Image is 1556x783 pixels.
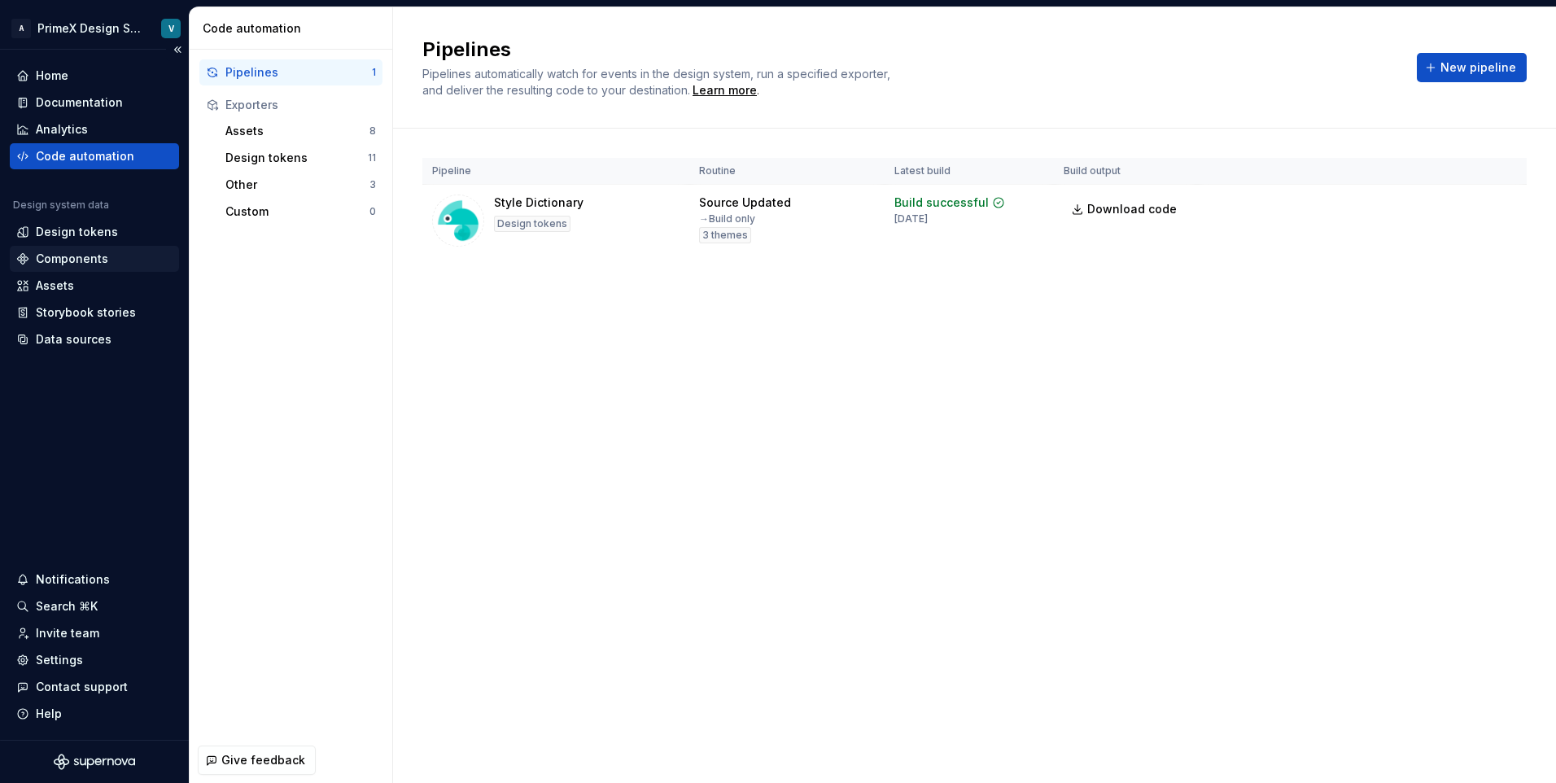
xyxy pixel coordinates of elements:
[36,224,118,240] div: Design tokens
[13,199,109,212] div: Design system data
[1087,201,1177,217] span: Download code
[36,68,68,84] div: Home
[885,158,1054,185] th: Latest build
[36,679,128,695] div: Contact support
[10,246,179,272] a: Components
[10,273,179,299] a: Assets
[225,64,372,81] div: Pipelines
[369,178,376,191] div: 3
[225,150,368,166] div: Design tokens
[894,195,989,211] div: Build successful
[219,172,382,198] button: Other3
[494,216,570,232] div: Design tokens
[10,566,179,593] button: Notifications
[54,754,135,770] svg: Supernova Logo
[10,63,179,89] a: Home
[494,195,583,211] div: Style Dictionary
[10,620,179,646] a: Invite team
[10,219,179,245] a: Design tokens
[219,145,382,171] button: Design tokens11
[36,251,108,267] div: Components
[199,59,382,85] button: Pipelines1
[225,177,369,193] div: Other
[689,158,885,185] th: Routine
[369,125,376,138] div: 8
[368,151,376,164] div: 11
[10,90,179,116] a: Documentation
[36,625,99,641] div: Invite team
[422,158,689,185] th: Pipeline
[699,212,755,225] div: → Build only
[168,22,174,35] div: V
[693,82,757,98] a: Learn more
[894,212,928,225] div: [DATE]
[10,326,179,352] a: Data sources
[36,148,134,164] div: Code automation
[166,38,189,61] button: Collapse sidebar
[369,205,376,218] div: 0
[36,571,110,588] div: Notifications
[219,118,382,144] button: Assets8
[36,94,123,111] div: Documentation
[1417,53,1527,82] button: New pipeline
[225,123,369,139] div: Assets
[10,593,179,619] button: Search ⌘K
[1440,59,1516,76] span: New pipeline
[221,752,305,768] span: Give feedback
[422,67,894,97] span: Pipelines automatically watch for events in the design system, run a specified exporter, and deli...
[36,278,74,294] div: Assets
[372,66,376,79] div: 1
[37,20,142,37] div: PrimeX Design System
[10,116,179,142] a: Analytics
[36,304,136,321] div: Storybook stories
[3,11,186,46] button: APrimeX Design SystemV
[10,143,179,169] a: Code automation
[699,195,791,211] div: Source Updated
[36,121,88,138] div: Analytics
[225,203,369,220] div: Custom
[422,37,1397,63] h2: Pipelines
[225,97,376,113] div: Exporters
[10,647,179,673] a: Settings
[36,652,83,668] div: Settings
[36,331,111,348] div: Data sources
[219,199,382,225] button: Custom0
[1054,158,1197,185] th: Build output
[690,85,759,97] span: .
[10,701,179,727] button: Help
[198,746,316,775] button: Give feedback
[11,19,31,38] div: A
[1064,195,1187,224] a: Download code
[10,674,179,700] button: Contact support
[36,706,62,722] div: Help
[36,598,98,615] div: Search ⌘K
[10,300,179,326] a: Storybook stories
[203,20,386,37] div: Code automation
[702,229,748,242] span: 3 themes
